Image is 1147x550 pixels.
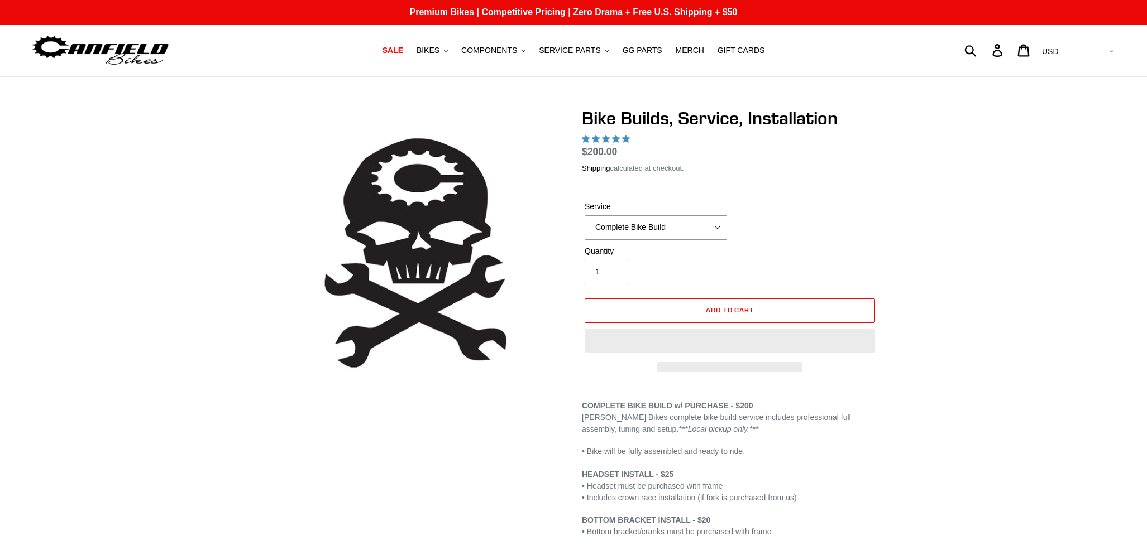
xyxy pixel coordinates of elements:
h1: Bike Builds, Service, Installation [582,108,878,129]
button: SERVICE PARTS [533,43,614,58]
span: SALE [383,46,403,55]
span: BIKES [417,46,439,55]
a: SALE [377,43,409,58]
p: • Headset must be purchased with frame • Includes crown race installation (if fork is purchased f... [582,469,878,504]
img: Canfield Bikes [31,33,170,68]
button: Add to cart [585,298,875,323]
span: COMPONENTS [461,46,517,55]
span: $200.00 [582,146,617,157]
p: [PERSON_NAME] Bikes complete bike build service includes professional full assembly, tuning and s... [582,400,878,435]
strong: BOTTOM BRACKET INSTALL - $20 [582,515,710,524]
span: GIFT CARDS [718,46,765,55]
button: BIKES [411,43,453,58]
a: MERCH [670,43,710,58]
label: Service [585,201,727,213]
span: GG PARTS [623,46,662,55]
p: • Bottom bracket/cranks must be purchased with frame [582,514,878,538]
a: Shipping [582,164,610,173]
a: GIFT CARDS [712,43,771,58]
label: Quantity [585,245,727,257]
button: COMPONENTS [456,43,531,58]
strong: HEADSET INSTALL - $25 [582,470,673,479]
strong: COMPLETE BIKE BUILD w/ PURCHASE - $200 [582,401,753,410]
p: • Bike will be fully assembled and ready to ride. [582,446,878,457]
a: GG PARTS [617,43,668,58]
span: 5.00 stars [582,134,632,143]
input: Search [971,38,999,62]
div: calculated at checkout. [582,163,878,174]
span: MERCH [676,46,704,55]
span: Add to cart [706,306,754,314]
span: SERVICE PARTS [539,46,600,55]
